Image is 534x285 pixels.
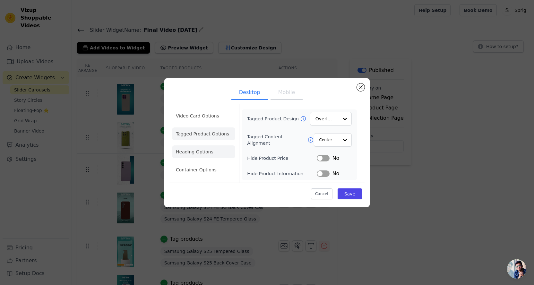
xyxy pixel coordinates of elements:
[247,155,317,161] label: Hide Product Price
[172,163,235,176] li: Container Options
[338,188,362,199] button: Save
[172,127,235,140] li: Tagged Product Options
[271,86,303,100] button: Mobile
[172,145,235,158] li: Heading Options
[332,154,339,162] span: No
[247,134,307,146] label: Tagged Content Alignment
[357,83,365,91] button: Close modal
[231,86,268,100] button: Desktop
[332,170,339,177] span: No
[507,259,526,279] div: Open chat
[172,109,235,122] li: Video Card Options
[247,170,317,177] label: Hide Product Information
[311,188,332,199] button: Cancel
[247,116,300,122] label: Tagged Product Design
